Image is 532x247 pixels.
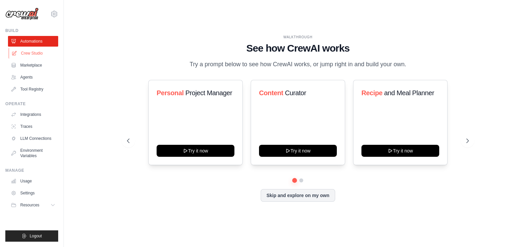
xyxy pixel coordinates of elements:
[259,145,337,157] button: Try it now
[5,8,39,20] img: Logo
[361,145,439,157] button: Try it now
[186,60,410,69] p: Try a prompt below to see how CrewAI works, or jump right in and build your own.
[8,200,58,210] button: Resources
[186,89,232,97] span: Project Manager
[5,230,58,242] button: Logout
[157,145,234,157] button: Try it now
[30,233,42,239] span: Logout
[5,101,58,107] div: Operate
[8,121,58,132] a: Traces
[5,28,58,33] div: Build
[8,36,58,47] a: Automations
[259,89,283,97] span: Content
[8,84,58,95] a: Tool Registry
[8,60,58,71] a: Marketplace
[261,189,335,202] button: Skip and explore on my own
[5,168,58,173] div: Manage
[8,133,58,144] a: LLM Connections
[361,89,382,97] span: Recipe
[127,42,468,54] h1: See how CrewAI works
[8,188,58,198] a: Settings
[127,35,468,40] div: WALKTHROUGH
[9,48,59,59] a: Crew Studio
[20,202,39,208] span: Resources
[8,145,58,161] a: Environment Variables
[8,72,58,83] a: Agents
[8,176,58,186] a: Usage
[499,215,532,247] iframe: Chat Widget
[157,89,184,97] span: Personal
[384,89,434,97] span: and Meal Planner
[8,109,58,120] a: Integrations
[285,89,306,97] span: Curator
